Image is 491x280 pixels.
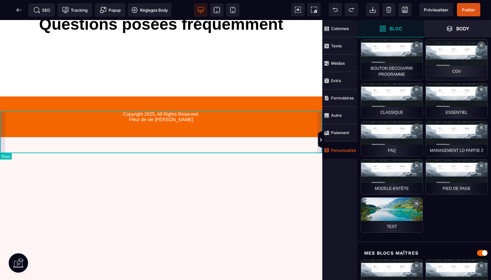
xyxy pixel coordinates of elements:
strong: Formulaires [331,95,354,100]
div: BOUTON DECOUVRIR PROGRAMME [361,39,423,80]
span: Importer [366,3,379,16]
span: Voir mobile [226,3,239,17]
span: Créer une alerte modale [95,3,125,17]
strong: Autre [331,113,342,118]
strong: Médias [331,61,345,66]
span: Tracking [62,7,88,13]
span: Enregistrer [398,3,412,16]
div: MANAGEMENT LD PARTIE 2 [426,121,488,157]
div: faq [361,121,423,157]
span: Paiement [322,124,357,142]
strong: Bloc [389,26,402,31]
span: Extra [322,72,357,89]
span: SEO [33,7,50,13]
span: Voir bureau [194,3,207,17]
span: Réglages Body [131,7,168,13]
span: Défaire [329,3,342,16]
span: Popup [100,7,121,13]
strong: Body [456,26,469,31]
span: Capture d'écran [307,3,321,16]
span: Code de suivi [57,3,92,17]
div: classique [361,83,423,118]
strong: Colonnes [331,26,349,31]
span: Publier [462,7,475,12]
span: Voir tablette [210,3,223,17]
span: Ouvrir les calques [424,20,491,37]
span: Nettoyage [382,3,395,16]
span: Prévisualiser [424,7,449,12]
strong: Extra [331,78,341,83]
span: Texte [322,37,357,55]
span: Formulaires [322,89,357,107]
span: Retour [12,3,26,17]
span: Rétablir [345,3,358,16]
span: Personnalisé [322,142,357,159]
div: CGV [426,39,488,80]
span: Aperçu [420,3,453,16]
span: Autre [322,107,357,124]
span: Enregistrer le contenu [457,3,480,16]
span: Voir les composants [291,3,305,16]
span: Afficher les vues [357,130,364,150]
div: modele-entête [361,159,423,195]
strong: Personnalisé [331,148,356,153]
strong: Paiement [331,130,349,135]
div: Mes blocs maîtres [357,247,491,259]
span: Favicon [128,3,171,17]
span: Ouvrir les blocs [357,20,424,37]
div: Essentiel [426,83,488,118]
strong: Texte [331,43,342,48]
div: Test [361,197,423,233]
span: Colonnes [322,20,357,37]
span: Médias [322,55,357,72]
div: PIED DE PAGE [426,159,488,195]
span: Métadata SEO [28,3,55,17]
